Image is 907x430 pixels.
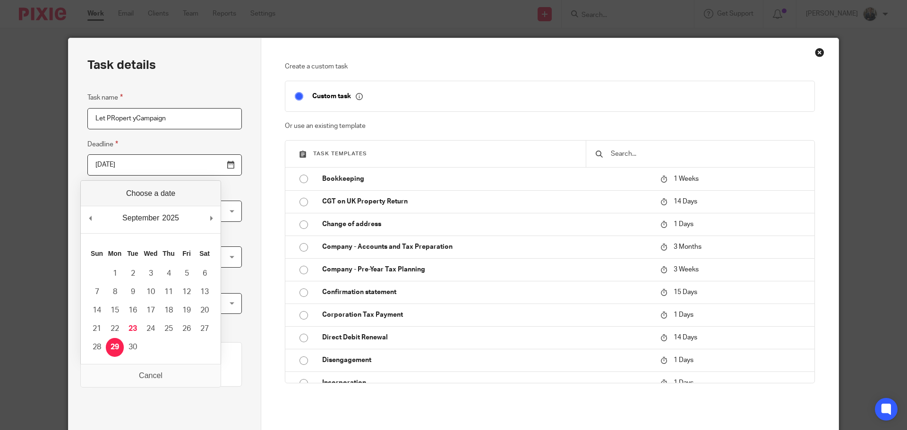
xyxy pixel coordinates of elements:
abbr: Sunday [91,250,103,257]
label: Deadline [87,139,118,150]
button: 1 [106,264,124,283]
button: 22 [106,320,124,338]
button: 7 [88,283,106,301]
button: 28 [88,338,106,356]
button: 30 [124,338,142,356]
button: 23 [124,320,142,338]
button: 8 [106,283,124,301]
span: 14 Days [674,334,697,341]
button: 12 [178,283,196,301]
button: Previous Month [86,211,95,225]
abbr: Monday [108,250,121,257]
button: 11 [160,283,178,301]
p: Custom task [312,92,363,101]
button: 2 [124,264,142,283]
p: Create a custom task [285,62,815,71]
button: 18 [160,301,178,320]
button: 17 [142,301,160,320]
button: 19 [178,301,196,320]
button: 4 [160,264,178,283]
button: 24 [142,320,160,338]
h2: Task details [87,57,156,73]
abbr: Saturday [199,250,210,257]
span: 14 Days [674,198,697,205]
div: September [121,211,161,225]
input: Use the arrow keys to pick a date [87,154,242,176]
span: Task templates [313,151,367,156]
abbr: Tuesday [127,250,138,257]
button: 27 [196,320,214,338]
button: 16 [124,301,142,320]
abbr: Wednesday [144,250,157,257]
abbr: Friday [182,250,191,257]
button: 13 [196,283,214,301]
button: 20 [196,301,214,320]
p: Bookkeeping [322,174,651,184]
p: Change of address [322,219,651,229]
button: 15 [106,301,124,320]
span: 1 Days [674,379,693,386]
p: Company - Accounts and Tax Preparation [322,242,651,252]
button: Next Month [206,211,216,225]
button: 3 [142,264,160,283]
p: Or use an existing template [285,121,815,131]
p: Confirmation statement [322,287,651,297]
p: Incorporation [322,378,651,388]
button: 25 [160,320,178,338]
p: Company - Pre-Year Tax Planning [322,265,651,274]
button: 29 [106,338,124,356]
button: 14 [88,301,106,320]
abbr: Thursday [163,250,174,257]
span: 1 Weeks [674,176,699,182]
button: 10 [142,283,160,301]
button: 5 [178,264,196,283]
span: 15 Days [674,289,697,295]
p: Disengagement [322,355,651,365]
input: Search... [610,149,805,159]
p: [PERSON_NAME] [95,362,234,371]
input: Task name [87,108,242,129]
button: 26 [178,320,196,338]
p: Corporation Tax Payment [322,310,651,320]
button: 6 [196,264,214,283]
button: 21 [88,320,106,338]
p: Direct Debit Renewal [322,333,651,342]
p: CGT on UK Property Return [322,197,651,206]
span: 1 Days [674,221,693,228]
span: 1 Days [674,357,693,363]
button: 9 [124,283,142,301]
div: 2025 [161,211,180,225]
span: 3 Weeks [674,266,699,273]
div: Close this dialog window [815,48,824,57]
span: 3 Months [674,244,702,250]
label: Task name [87,92,123,103]
span: 1 Days [674,312,693,318]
